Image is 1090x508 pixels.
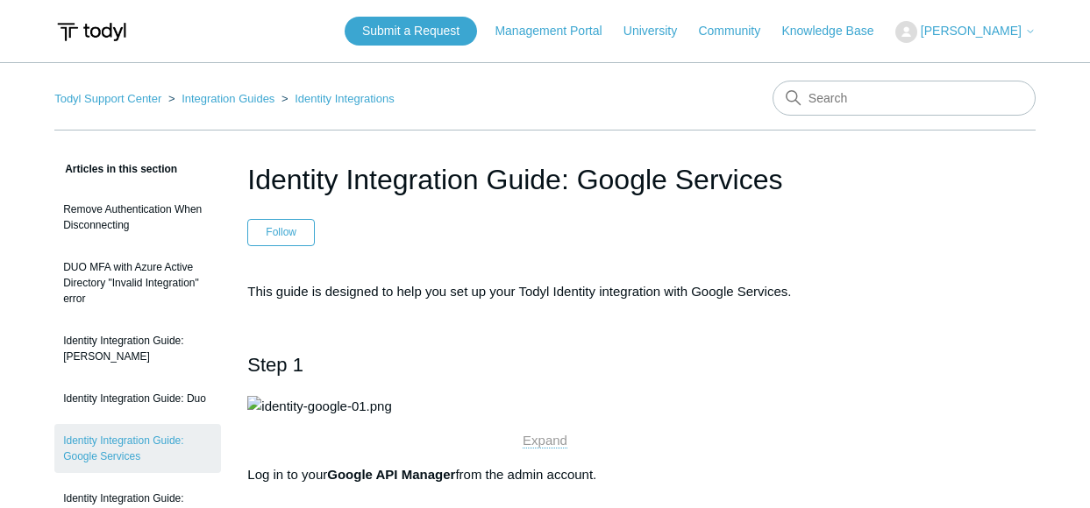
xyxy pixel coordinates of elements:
span: Articles in this section [54,163,177,175]
a: Submit a Request [345,17,477,46]
a: Remove Authentication When Disconnecting [54,193,221,242]
a: Management Portal [495,22,619,40]
p: This guide is designed to help you set up your Todyl Identity integration with Google Services. [247,281,842,302]
img: identity-google-01.png [247,396,391,417]
a: Identity Integration Guide: [PERSON_NAME] [54,324,221,373]
p: Log in to your from the admin account. [247,464,842,485]
a: Identity Integration Guide: Duo [54,382,221,415]
strong: Google API Manager [327,467,455,482]
li: Integration Guides [165,92,278,105]
a: Integration Guides [182,92,274,105]
button: Follow Article [247,219,315,245]
h2: Step 1 [247,349,842,380]
span: [PERSON_NAME] [921,24,1022,38]
a: Identity Integration Guide: Google Services [54,424,221,473]
span: Expand [523,433,567,448]
a: Todyl Support Center [54,92,161,105]
li: Identity Integrations [278,92,395,105]
a: University [623,22,695,40]
input: Search [773,81,1036,116]
a: Identity Integrations [295,92,394,105]
h1: Identity Integration Guide: Google Services [247,159,842,201]
a: Knowledge Base [781,22,891,40]
button: [PERSON_NAME] [895,21,1036,43]
a: Community [698,22,778,40]
li: Todyl Support Center [54,92,165,105]
a: Expand [523,433,567,448]
a: DUO MFA with Azure Active Directory "Invalid Integration" error [54,250,221,315]
img: Todyl Support Center Help Center home page [54,16,129,48]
